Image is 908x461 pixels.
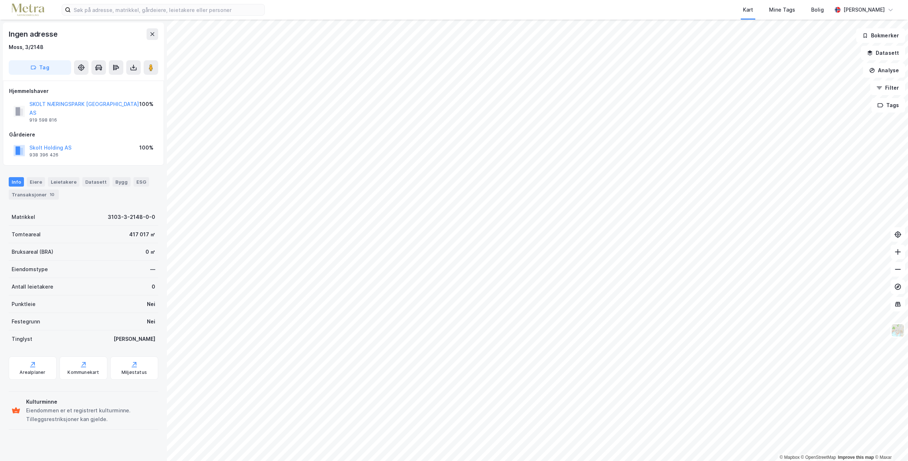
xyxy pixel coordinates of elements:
div: Nei [147,317,155,326]
div: Eiere [27,177,45,187]
div: Matrikkel [12,213,35,221]
div: Kulturminne [26,397,155,406]
button: Datasett [861,46,905,60]
div: Kommunekart [67,370,99,375]
iframe: Chat Widget [872,426,908,461]
div: Transaksjoner [9,189,59,200]
div: Kart [743,5,753,14]
div: Festegrunn [12,317,40,326]
div: 938 396 426 [29,152,58,158]
button: Analyse [863,63,905,78]
div: Hjemmelshaver [9,87,158,95]
div: Tinglyst [12,335,32,343]
div: Punktleie [12,300,36,309]
div: 0 ㎡ [145,248,155,256]
div: Eiendommen er et registrert kulturminne. Tilleggsrestriksjoner kan gjelde. [26,406,155,424]
a: Mapbox [780,455,800,460]
div: 100% [139,100,153,109]
div: Info [9,177,24,187]
button: Tags [871,98,905,113]
div: Gårdeiere [9,130,158,139]
div: Nei [147,300,155,309]
input: Søk på adresse, matrikkel, gårdeiere, leietakere eller personer [71,4,264,15]
div: ESG [133,177,149,187]
button: Tag [9,60,71,75]
div: Arealplaner [20,370,45,375]
button: Bokmerker [856,28,905,43]
img: Z [891,323,905,337]
div: Tomteareal [12,230,41,239]
div: Eiendomstype [12,265,48,274]
button: Filter [870,81,905,95]
div: — [150,265,155,274]
div: Bygg [112,177,131,187]
div: Bolig [811,5,824,14]
div: 100% [139,143,153,152]
div: Antall leietakere [12,282,53,291]
div: Kontrollprogram for chat [872,426,908,461]
a: Improve this map [838,455,874,460]
div: Miljøstatus [122,370,147,375]
div: 3103-3-2148-0-0 [108,213,155,221]
div: Bruksareal (BRA) [12,248,53,256]
a: OpenStreetMap [801,455,836,460]
div: 417 017 ㎡ [129,230,155,239]
div: Ingen adresse [9,28,59,40]
div: 0 [152,282,155,291]
div: [PERSON_NAME] [843,5,885,14]
div: 919 598 816 [29,117,57,123]
div: Datasett [82,177,110,187]
div: Mine Tags [769,5,795,14]
img: metra-logo.256734c3b2bbffee19d4.png [12,4,44,16]
div: [PERSON_NAME] [114,335,155,343]
div: 10 [48,191,56,198]
div: Leietakere [48,177,79,187]
div: Moss, 3/2148 [9,43,44,52]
